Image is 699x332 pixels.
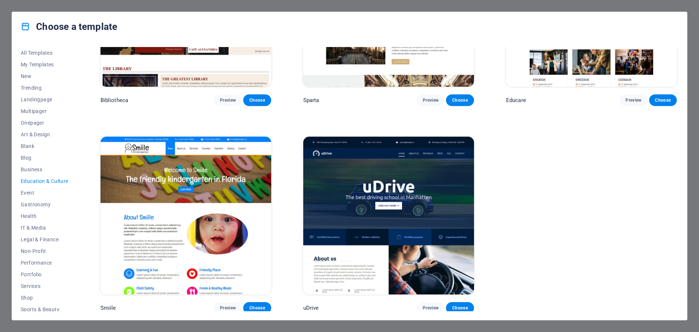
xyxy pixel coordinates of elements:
[649,94,677,106] button: Choose
[417,94,445,106] button: Preview
[21,257,68,269] button: Performance
[21,237,68,242] span: Legal & Finance
[423,305,439,311] span: Preview
[21,269,68,280] button: Portfolio
[303,137,474,294] img: uDrive
[21,304,68,315] button: Sports & Beauty
[21,210,68,222] button: Health
[100,304,116,312] p: Smiile
[303,304,319,312] p: uDrive
[21,292,68,304] button: Shop
[21,105,68,117] button: Multipager
[21,280,68,292] button: Services
[100,97,129,104] p: Bibliotheca
[21,164,68,175] button: Business
[21,272,68,277] span: Portfolio
[446,94,474,106] button: Choose
[21,202,68,207] span: Gastronomy
[21,225,68,231] span: IT & Media
[21,155,68,161] span: Blog
[21,295,68,301] span: Shop
[446,302,474,314] button: Choose
[21,187,68,199] button: Event
[21,213,68,219] span: Health
[21,260,68,266] span: Performance
[21,108,68,114] span: Multipager
[21,129,68,140] button: Art & Design
[21,94,68,105] button: Landingpage
[21,70,68,82] button: New
[21,50,68,56] span: All Templates
[21,306,68,312] span: Sports & Beauty
[417,302,445,314] button: Preview
[21,82,68,94] button: Trending
[506,97,526,104] p: Educare
[249,305,265,311] span: Choose
[21,62,68,67] span: My Templates
[303,97,319,104] p: Sparta
[21,222,68,234] button: IT & Media
[220,305,236,311] span: Preview
[21,117,68,129] button: Onepager
[220,97,236,103] span: Preview
[214,302,242,314] button: Preview
[655,97,671,103] span: Choose
[625,97,641,103] span: Preview
[21,175,68,187] button: Education & Culture
[21,152,68,164] button: Blog
[21,245,68,257] button: Non-Profit
[21,21,117,32] h4: Choose a template
[21,167,68,172] span: Business
[21,283,68,289] span: Services
[249,97,265,103] span: Choose
[21,73,68,79] span: New
[21,85,68,91] span: Trending
[452,97,468,103] span: Choose
[21,248,68,254] span: Non-Profit
[21,143,68,149] span: Blank
[100,137,271,294] img: Smiile
[21,140,68,152] button: Blank
[21,234,68,245] button: Legal & Finance
[21,47,68,59] button: All Templates
[243,302,271,314] button: Choose
[21,120,68,126] span: Onepager
[21,97,68,102] span: Landingpage
[21,199,68,210] button: Gastronomy
[21,178,68,184] span: Education & Culture
[243,94,271,106] button: Choose
[620,94,647,106] button: Preview
[423,97,439,103] span: Preview
[214,94,242,106] button: Preview
[21,190,68,196] span: Event
[452,305,468,311] span: Choose
[21,132,68,137] span: Art & Design
[21,59,68,70] button: My Templates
